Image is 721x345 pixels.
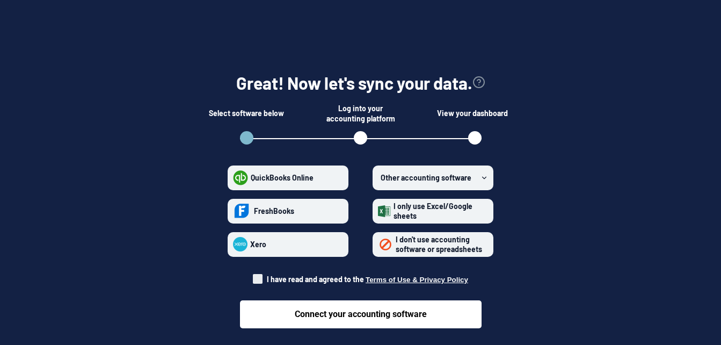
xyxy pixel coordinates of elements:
[227,131,495,148] ol: Steps Indicator
[267,275,468,284] span: I have read and agreed to the
[396,235,482,254] span: I don't use accounting software or spreadsheets
[472,71,485,95] button: view accounting link security info
[240,300,482,328] button: Connect your accounting software
[254,206,294,215] span: FreshBooks
[323,103,398,124] div: Log into your accounting platform
[209,103,284,124] div: Select software below
[354,131,367,145] button: open step 2
[240,131,253,145] button: open step 1
[437,103,512,124] div: View your dashboard
[236,71,472,95] h1: Great! Now let's sync your data.
[378,237,393,252] img: none
[250,240,266,249] span: Xero
[394,202,472,220] span: I only use Excel/Google sheets
[468,131,482,145] button: open step 3
[233,237,247,251] img: xero
[233,170,248,185] img: quickbooks-online
[378,205,391,217] img: excel
[381,173,471,182] span: Other accounting software
[251,173,314,182] span: QuickBooks Online
[472,76,485,89] svg: view accounting link security info
[233,200,251,222] img: freshbooks
[366,276,468,284] button: I have read and agreed to the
